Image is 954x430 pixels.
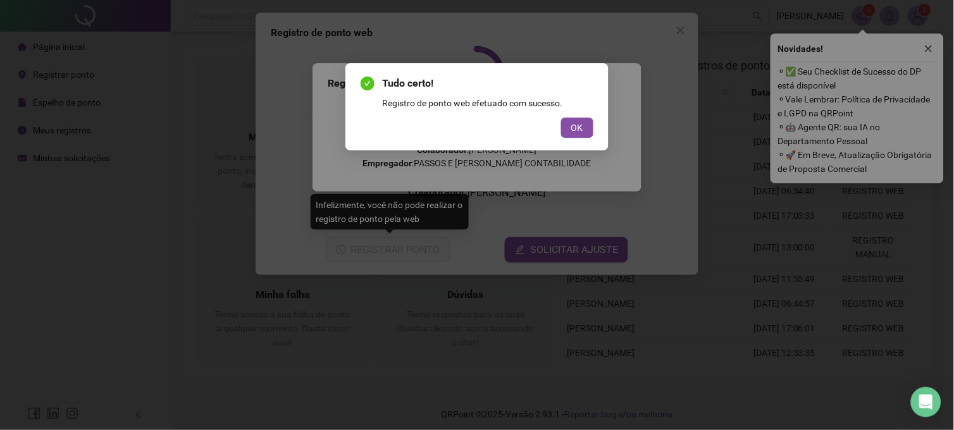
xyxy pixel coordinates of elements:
[571,121,583,135] span: OK
[561,118,593,138] button: OK
[911,387,941,417] div: Open Intercom Messenger
[361,77,375,90] span: check-circle
[382,76,593,91] span: Tudo certo!
[382,96,593,110] div: Registro de ponto web efetuado com sucesso.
